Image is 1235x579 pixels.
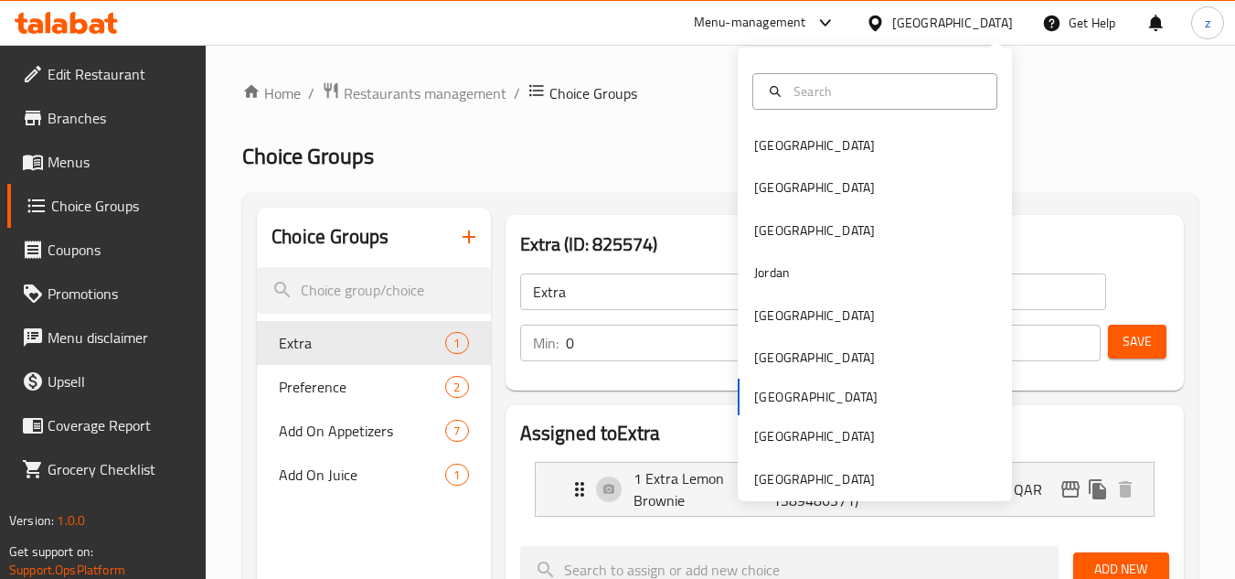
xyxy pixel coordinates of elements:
[446,379,467,396] span: 2
[7,96,207,140] a: Branches
[48,239,192,261] span: Coupons
[271,223,389,251] h2: Choice Groups
[257,365,490,409] div: Preference2
[754,177,875,198] div: [GEOGRAPHIC_DATA]
[994,478,1057,500] p: 15 QAR
[7,447,207,491] a: Grocery Checklist
[257,453,490,497] div: Add On Juice1
[1084,476,1112,503] button: duplicate
[892,13,1013,33] div: [GEOGRAPHIC_DATA]
[257,267,490,314] input: search
[754,220,875,241] div: [GEOGRAPHIC_DATA]
[48,370,192,392] span: Upsell
[51,195,192,217] span: Choice Groups
[786,81,985,102] input: Search
[9,540,93,563] span: Get support on:
[7,228,207,272] a: Coupons
[754,348,875,368] div: [GEOGRAPHIC_DATA]
[1112,476,1139,503] button: delete
[7,359,207,403] a: Upsell
[279,332,445,354] span: Extra
[344,82,506,104] span: Restaurants management
[520,420,1169,447] h2: Assigned to Extra
[7,316,207,359] a: Menu disclaimer
[242,82,301,104] a: Home
[48,327,192,348] span: Menu disclaimer
[257,321,490,365] div: Extra1
[520,455,1169,524] li: Expand
[1108,325,1166,359] button: Save
[549,82,637,104] span: Choice Groups
[257,409,490,453] div: Add On Appetizers7
[7,184,207,228] a: Choice Groups
[772,467,866,511] p: (ID: 1389486371)
[754,469,875,489] div: [GEOGRAPHIC_DATA]
[445,332,468,354] div: Choices
[242,81,1198,105] nav: breadcrumb
[445,464,468,486] div: Choices
[7,403,207,447] a: Coverage Report
[48,151,192,173] span: Menus
[754,306,875,326] div: [GEOGRAPHIC_DATA]
[1123,330,1152,353] span: Save
[48,63,192,85] span: Edit Restaurant
[536,463,1154,516] div: Expand
[514,82,520,104] li: /
[520,230,1169,259] h3: Extra (ID: 825574)
[48,458,192,480] span: Grocery Checklist
[1205,13,1210,33] span: z
[633,467,773,511] p: 1 Extra Lemon Brownie
[445,420,468,442] div: Choices
[754,135,875,155] div: [GEOGRAPHIC_DATA]
[694,12,806,34] div: Menu-management
[533,332,559,354] p: Min:
[322,81,506,105] a: Restaurants management
[7,272,207,316] a: Promotions
[308,82,314,104] li: /
[7,52,207,96] a: Edit Restaurant
[57,509,85,532] span: 1.0.0
[279,376,445,398] span: Preference
[242,135,374,177] span: Choice Groups
[446,466,467,484] span: 1
[754,426,875,446] div: [GEOGRAPHIC_DATA]
[446,423,467,440] span: 7
[446,335,467,352] span: 1
[445,376,468,398] div: Choices
[754,263,790,283] div: Jordan
[48,414,192,436] span: Coverage Report
[279,464,445,486] span: Add On Juice
[9,509,54,532] span: Version:
[7,140,207,184] a: Menus
[48,283,192,305] span: Promotions
[48,107,192,129] span: Branches
[279,420,445,442] span: Add On Appetizers
[1057,476,1084,503] button: edit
